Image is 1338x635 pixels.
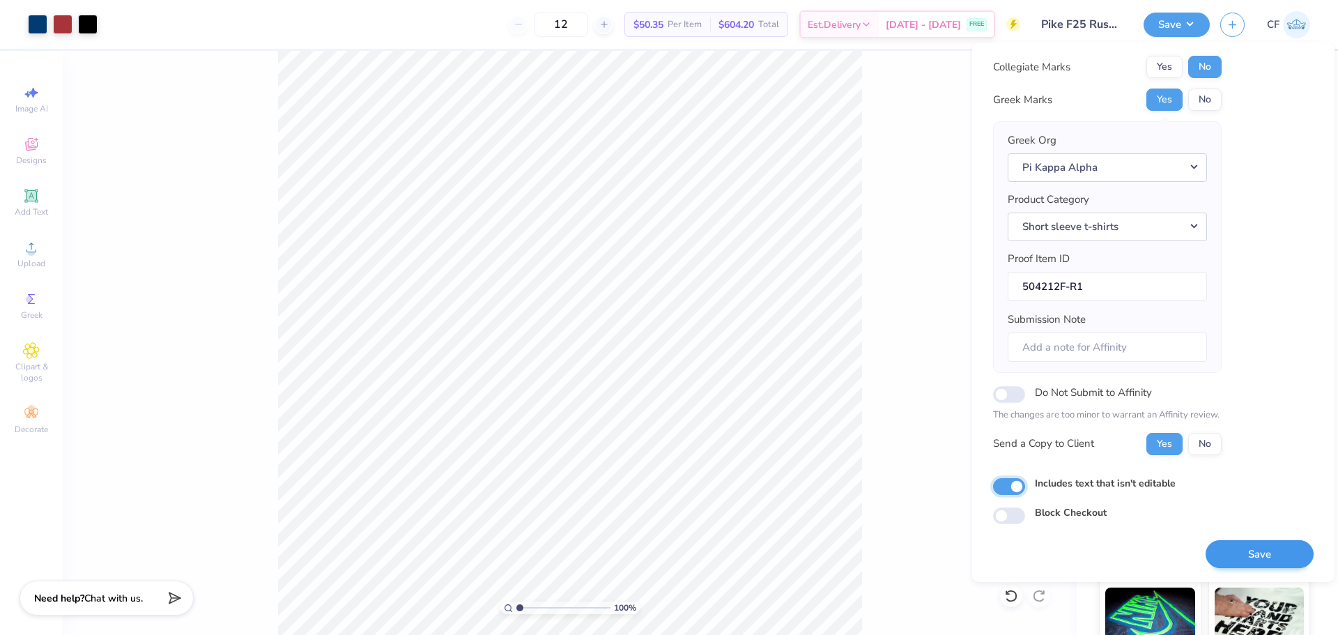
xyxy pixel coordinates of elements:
div: Greek Marks [993,92,1052,108]
label: Product Category [1008,192,1089,208]
label: Block Checkout [1035,505,1107,520]
button: No [1188,89,1222,111]
span: Image AI [15,103,48,114]
button: No [1188,433,1222,455]
label: Greek Org [1008,132,1056,148]
span: $604.20 [718,17,754,32]
button: Save [1144,13,1210,37]
span: $50.35 [633,17,663,32]
span: CF [1267,17,1279,33]
p: The changes are too minor to warrant an Affinity review. [993,408,1222,422]
button: Short sleeve t-shirts [1008,213,1207,241]
label: Submission Note [1008,312,1086,328]
button: No [1188,56,1222,78]
span: Chat with us. [84,592,143,605]
span: Est. Delivery [808,17,861,32]
img: Cholo Fernandez [1283,11,1310,38]
a: CF [1267,11,1310,38]
label: Do Not Submit to Affinity [1035,383,1152,401]
input: Add a note for Affinity [1008,332,1207,362]
span: Add Text [15,206,48,217]
button: Yes [1146,433,1183,455]
input: Untitled Design [1031,10,1133,38]
strong: Need help? [34,592,84,605]
button: Yes [1146,56,1183,78]
span: Designs [16,155,47,166]
input: – – [534,12,588,37]
span: Upload [17,258,45,269]
button: Save [1206,540,1314,569]
span: FREE [969,20,984,29]
label: Includes text that isn't editable [1035,476,1176,491]
span: 100 % [614,602,636,614]
span: Decorate [15,424,48,435]
span: Greek [21,309,43,321]
span: [DATE] - [DATE] [886,17,961,32]
div: Collegiate Marks [993,59,1070,75]
span: Per Item [668,17,702,32]
div: Send a Copy to Client [993,436,1094,452]
button: Pi Kappa Alpha [1008,153,1207,182]
button: Yes [1146,89,1183,111]
span: Total [758,17,779,32]
label: Proof Item ID [1008,251,1070,267]
span: Clipart & logos [7,361,56,383]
